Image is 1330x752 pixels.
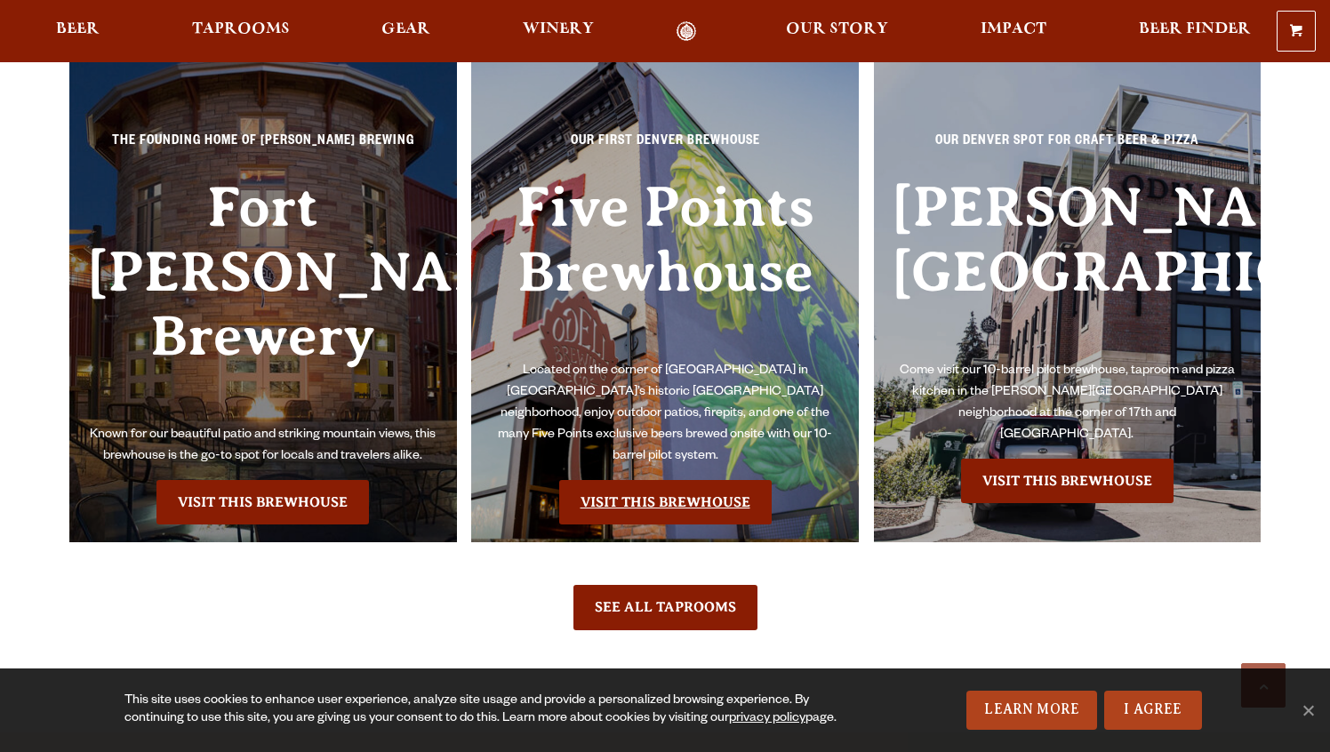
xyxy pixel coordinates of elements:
[892,175,1244,361] h3: [PERSON_NAME][GEOGRAPHIC_DATA]
[192,22,290,36] span: Taprooms
[981,22,1046,36] span: Impact
[653,21,720,42] a: Odell Home
[87,425,439,468] p: Known for our beautiful patio and striking mountain views, this brewhouse is the go-to spot for l...
[1299,701,1317,719] span: No
[573,585,757,629] a: See All Taprooms
[489,175,841,361] h3: Five Points Brewhouse
[961,459,1174,503] a: Visit the Sloan’s Lake Brewhouse
[489,361,841,468] p: Located on the corner of [GEOGRAPHIC_DATA] in [GEOGRAPHIC_DATA]’s historic [GEOGRAPHIC_DATA] neig...
[56,22,100,36] span: Beer
[180,21,301,42] a: Taprooms
[124,692,869,728] div: This site uses cookies to enhance user experience, analyze site usage and provide a personalized ...
[44,21,111,42] a: Beer
[786,22,888,36] span: Our Story
[1241,663,1286,708] a: Scroll to top
[892,361,1244,446] p: Come visit our 10-barrel pilot brewhouse, taproom and pizza kitchen in the [PERSON_NAME][GEOGRAPH...
[489,132,841,164] p: Our First Denver Brewhouse
[370,21,442,42] a: Gear
[87,132,439,164] p: The Founding Home of [PERSON_NAME] Brewing
[1127,21,1262,42] a: Beer Finder
[774,21,900,42] a: Our Story
[1139,22,1251,36] span: Beer Finder
[523,22,594,36] span: Winery
[892,132,1244,164] p: Our Denver spot for craft beer & pizza
[969,21,1058,42] a: Impact
[156,480,369,524] a: Visit the Fort Collin's Brewery & Taproom
[87,175,439,425] h3: Fort [PERSON_NAME] Brewery
[966,691,1097,730] a: Learn More
[1104,691,1202,730] a: I Agree
[381,22,430,36] span: Gear
[511,21,605,42] a: Winery
[729,712,805,726] a: privacy policy
[559,480,772,524] a: Visit the Five Points Brewhouse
